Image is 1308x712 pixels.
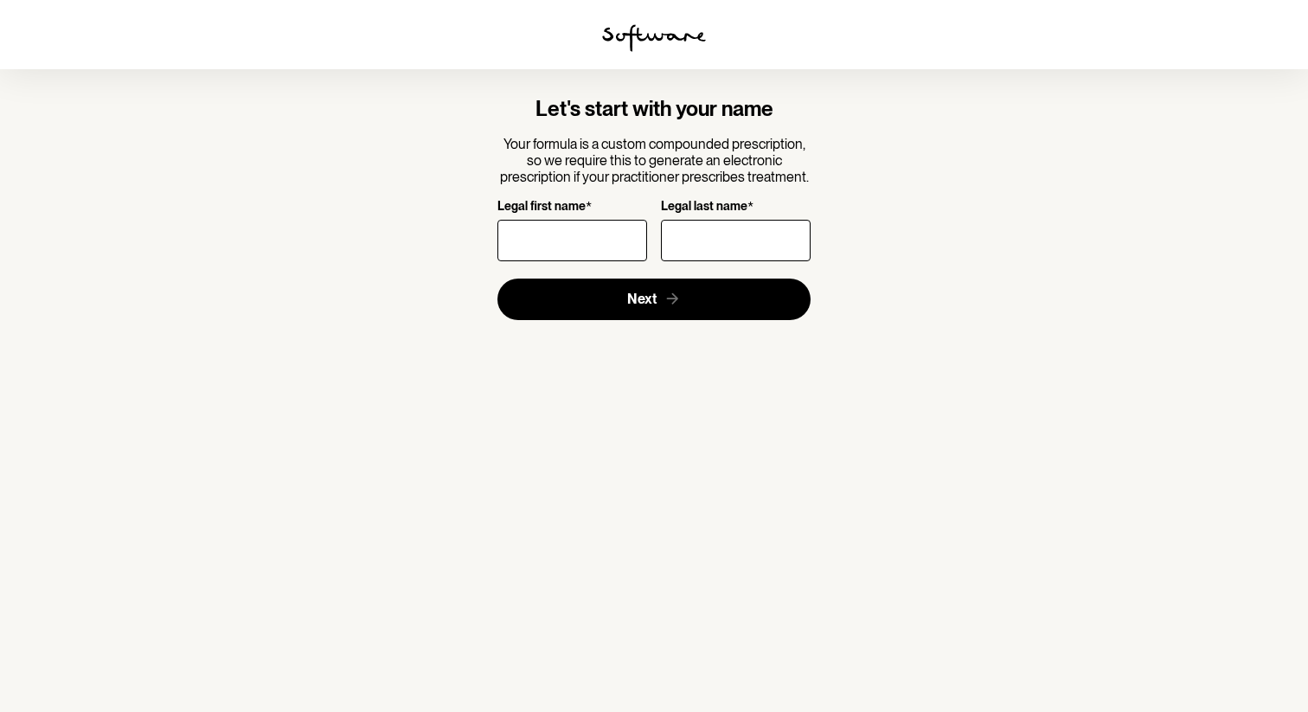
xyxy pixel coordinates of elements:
p: Legal last name [661,199,747,215]
p: Your formula is a custom compounded prescription, so we require this to generate an electronic pr... [497,136,811,186]
span: Next [627,291,657,307]
button: Next [497,279,811,320]
h4: Let's start with your name [497,97,811,122]
p: Legal first name [497,199,586,215]
img: software logo [602,24,706,52]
